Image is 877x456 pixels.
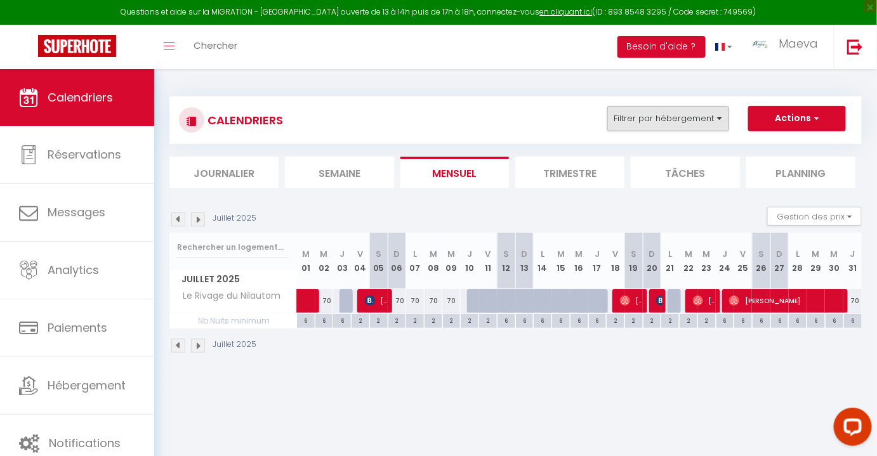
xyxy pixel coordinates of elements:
abbr: S [376,248,381,260]
div: 70 [388,289,406,313]
div: 70 [442,289,461,313]
div: 2 [388,314,406,326]
abbr: M [302,248,310,260]
span: [PERSON_NAME] [729,289,846,313]
span: Réservations [48,147,121,162]
th: 16 [570,233,588,289]
abbr: V [613,248,619,260]
span: Analytics [48,262,99,278]
h3: CALENDRIERS [204,106,283,134]
th: 06 [388,233,406,289]
th: 14 [534,233,552,289]
div: 6 [498,314,515,326]
abbr: M [320,248,328,260]
abbr: S [503,248,509,260]
abbr: M [448,248,456,260]
abbr: V [741,248,746,260]
div: 2 [406,314,424,326]
span: Maeva [779,36,818,51]
li: Semaine [285,157,394,188]
div: 6 [844,314,862,326]
th: 04 [352,233,370,289]
abbr: V [485,248,491,260]
div: 2 [680,314,697,326]
div: 70 [406,289,425,313]
div: 6 [753,314,770,326]
div: 2 [643,314,661,326]
th: 12 [497,233,515,289]
div: 2 [698,314,716,326]
li: Planning [746,157,855,188]
abbr: D [649,248,656,260]
div: 6 [552,314,570,326]
th: 21 [661,233,680,289]
img: logout [847,39,863,55]
button: Gestion des prix [767,207,862,226]
div: 70 [843,289,862,313]
span: [PERSON_NAME] [365,289,390,313]
th: 19 [624,233,643,289]
abbr: D [521,248,527,260]
th: 10 [461,233,479,289]
li: Trimestre [515,157,624,188]
input: Rechercher un logement... [177,236,289,259]
abbr: M [430,248,437,260]
div: 2 [661,314,679,326]
abbr: D [777,248,783,260]
a: en cliquant ici [540,6,593,17]
a: ... Maeva [742,25,834,69]
div: 6 [734,314,752,326]
span: Hébergement [48,377,126,393]
div: 6 [516,314,534,326]
li: Journalier [169,157,279,188]
th: 20 [643,233,661,289]
li: Tâches [631,157,740,188]
th: 31 [843,233,862,289]
th: 30 [825,233,843,289]
div: 2 [370,314,388,326]
img: Super Booking [38,35,116,57]
abbr: M [831,248,838,260]
p: Juillet 2025 [213,339,256,351]
abbr: D [393,248,400,260]
th: 03 [333,233,352,289]
th: 22 [680,233,698,289]
div: 6 [333,314,351,326]
abbr: S [758,248,764,260]
abbr: M [576,248,583,260]
div: 6 [826,314,843,326]
th: 23 [697,233,716,289]
th: 02 [315,233,333,289]
div: 2 [625,314,643,326]
th: 24 [716,233,734,289]
span: [PERSON_NAME] [620,289,645,313]
th: 15 [552,233,570,289]
abbr: M [557,248,565,260]
div: 6 [570,314,588,326]
abbr: J [850,248,855,260]
span: Notifications [49,435,121,451]
button: Actions [748,106,846,131]
img: ... [751,38,770,49]
th: 17 [588,233,607,289]
iframe: LiveChat chat widget [824,403,877,456]
th: 18 [607,233,625,289]
abbr: J [722,248,727,260]
abbr: S [631,248,636,260]
th: 07 [406,233,425,289]
th: 25 [734,233,753,289]
div: 6 [315,314,333,326]
th: 08 [425,233,443,289]
span: [PERSON_NAME] [656,289,663,313]
div: 2 [479,314,497,326]
th: 27 [770,233,789,289]
abbr: L [668,248,672,260]
div: 2 [425,314,442,326]
div: 70 [425,289,443,313]
a: Chercher [184,25,247,69]
div: 6 [297,314,315,326]
abbr: V [358,248,364,260]
abbr: L [796,248,800,260]
th: 05 [369,233,388,289]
